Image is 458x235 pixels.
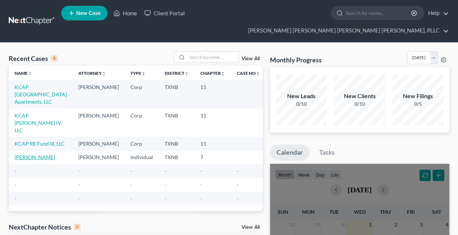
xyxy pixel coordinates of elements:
span: - [237,181,239,188]
span: - [78,168,80,174]
td: [PERSON_NAME] [73,109,125,137]
div: 0/10 [334,100,385,108]
span: - [15,168,16,174]
div: New Filings [392,92,443,100]
input: Search by name... [345,6,412,20]
span: - [237,168,239,174]
a: Help [424,7,449,20]
h3: Monthly Progress [270,55,322,64]
div: 4 [51,55,58,62]
a: KCAP RE Fund III, LLC [15,140,65,147]
div: 0/10 [276,100,327,108]
td: Corp [125,80,159,108]
span: - [200,195,202,201]
span: - [78,181,80,188]
div: New Clients [334,92,385,100]
div: 0 [74,224,81,230]
input: Search by name... [187,52,238,62]
a: [PERSON_NAME] [PERSON_NAME] [PERSON_NAME] [PERSON_NAME], PLLC [244,24,449,37]
td: [PERSON_NAME] [73,151,125,164]
div: NextChapter Notices [9,223,81,231]
span: - [130,168,132,174]
td: [PERSON_NAME] [73,137,125,150]
td: Corp [125,137,159,150]
td: Individual [125,151,159,164]
td: TXNB [159,80,195,108]
i: unfold_more [102,72,106,76]
td: 11 [195,80,231,108]
span: - [200,168,202,174]
span: - [165,195,167,201]
a: Tasks [313,145,341,161]
span: - [15,181,16,188]
a: Home [110,7,141,20]
td: 11 [195,137,231,150]
div: Recent Cases [9,54,58,63]
i: unfold_more [28,72,32,76]
a: Case Nounfold_more [237,70,260,76]
i: unfold_more [184,72,189,76]
a: [PERSON_NAME] [15,154,55,160]
a: Client Portal [141,7,188,20]
a: View All [242,56,260,61]
i: unfold_more [221,72,225,76]
span: - [15,195,16,201]
i: unfold_more [141,72,146,76]
td: TXNB [159,151,195,164]
a: KCAP [PERSON_NAME] IV, LLC [15,112,62,133]
div: New Leads [276,92,327,100]
span: - [200,181,202,188]
a: Districtunfold_more [165,70,189,76]
span: - [130,181,132,188]
a: Calendar [270,145,309,161]
span: - [237,195,239,201]
span: - [165,181,167,188]
span: New Case [76,11,101,16]
div: 0/5 [392,100,443,108]
a: View All [242,225,260,230]
span: - [165,168,167,174]
span: - [78,195,80,201]
td: [PERSON_NAME] [73,80,125,108]
span: - [130,195,132,201]
td: 7 [195,151,231,164]
i: unfold_more [256,72,260,76]
a: KCAP [GEOGRAPHIC_DATA] Apartments, LLC [15,84,67,105]
a: Typeunfold_more [130,70,146,76]
a: Nameunfold_more [15,70,32,76]
a: Attorneyunfold_more [78,70,106,76]
a: Chapterunfold_more [200,70,225,76]
td: Corp [125,109,159,137]
td: TXNB [159,137,195,150]
td: TXNB [159,109,195,137]
td: 11 [195,109,231,137]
